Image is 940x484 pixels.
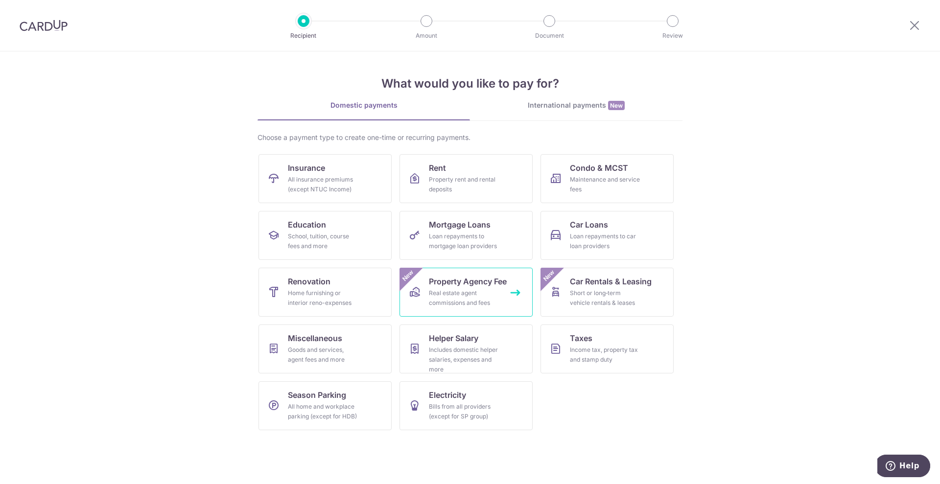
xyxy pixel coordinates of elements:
[540,324,674,373] a: TaxesIncome tax, property tax and stamp duty
[258,268,392,317] a: RenovationHome furnishing or interior reno-expenses
[288,402,358,421] div: All home and workplace parking (except for HDB)
[540,154,674,203] a: Condo & MCSTMaintenance and service fees
[20,20,68,31] img: CardUp
[470,100,682,111] div: International payments
[570,345,640,365] div: Income tax, property tax and stamp duty
[570,175,640,194] div: Maintenance and service fees
[258,211,392,260] a: EducationSchool, tuition, course fees and more
[429,162,446,174] span: Rent
[429,276,507,287] span: Property Agency Fee
[288,345,358,365] div: Goods and services, agent fees and more
[570,162,628,174] span: Condo & MCST
[22,7,42,16] span: Help
[258,133,682,142] div: Choose a payment type to create one-time or recurring payments.
[429,345,499,374] div: Includes domestic helper salaries, expenses and more
[400,268,416,284] span: New
[570,276,652,287] span: Car Rentals & Leasing
[288,162,325,174] span: Insurance
[258,324,392,373] a: MiscellaneousGoods and services, agent fees and more
[513,31,586,41] p: Document
[429,219,491,230] span: Mortgage Loans
[540,211,674,260] a: Car LoansLoan repayments to car loan providers
[608,101,625,110] span: New
[541,268,557,284] span: New
[288,175,358,194] div: All insurance premiums (except NTUC Income)
[399,381,533,430] a: ElectricityBills from all providers (except for SP group)
[429,288,499,308] div: Real estate agent commissions and fees
[258,381,392,430] a: Season ParkingAll home and workplace parking (except for HDB)
[636,31,709,41] p: Review
[288,231,358,251] div: School, tuition, course fees and more
[570,332,592,344] span: Taxes
[429,332,478,344] span: Helper Salary
[540,268,674,317] a: Car Rentals & LeasingShort or long‑term vehicle rentals & leasesNew
[258,75,682,92] h4: What would you like to pay for?
[258,154,392,203] a: InsuranceAll insurance premiums (except NTUC Income)
[288,389,346,401] span: Season Parking
[288,288,358,308] div: Home furnishing or interior reno-expenses
[288,276,330,287] span: Renovation
[429,231,499,251] div: Loan repayments to mortgage loan providers
[288,332,342,344] span: Miscellaneous
[399,324,533,373] a: Helper SalaryIncludes domestic helper salaries, expenses and more
[267,31,340,41] p: Recipient
[288,219,326,230] span: Education
[570,219,608,230] span: Car Loans
[258,100,470,110] div: Domestic payments
[429,175,499,194] div: Property rent and rental deposits
[429,389,466,401] span: Electricity
[390,31,463,41] p: Amount
[570,288,640,308] div: Short or long‑term vehicle rentals & leases
[429,402,499,421] div: Bills from all providers (except for SP group)
[399,154,533,203] a: RentProperty rent and rental deposits
[399,268,533,317] a: Property Agency FeeReal estate agent commissions and feesNew
[877,455,930,479] iframe: Opens a widget where you can find more information
[570,231,640,251] div: Loan repayments to car loan providers
[399,211,533,260] a: Mortgage LoansLoan repayments to mortgage loan providers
